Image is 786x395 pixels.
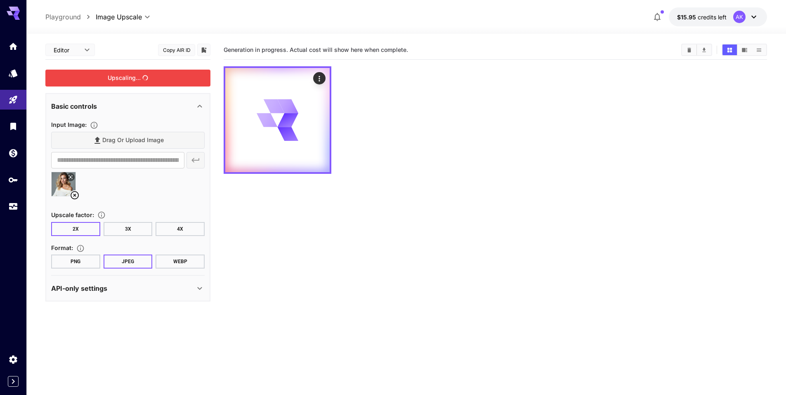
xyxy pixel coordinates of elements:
[698,14,727,21] span: credits left
[51,121,87,128] span: Input Image :
[104,255,153,269] button: JPEG
[51,211,94,218] span: Upscale factor :
[8,354,18,365] div: Settings
[752,44,766,55] button: Show media in list view
[8,95,18,105] div: Playground
[8,175,18,185] div: API Keys
[697,44,711,55] button: Download All
[51,255,100,269] button: PNG
[682,44,696,55] button: Clear All
[8,121,18,131] div: Library
[677,13,727,21] div: $15.95401
[8,376,19,387] button: Expand sidebar
[104,222,153,236] button: 3X
[669,7,767,26] button: $15.95401AK
[8,68,18,78] div: Models
[51,244,73,251] span: Format :
[54,46,79,54] span: Editor
[200,45,208,55] button: Add to library
[677,14,698,21] span: $15.95
[722,44,767,56] div: Show media in grid viewShow media in video viewShow media in list view
[94,211,109,219] button: Choose the level of upscaling to be performed on the image.
[158,44,195,56] button: Copy AIR ID
[51,101,97,111] p: Basic controls
[51,283,107,293] p: API-only settings
[96,12,142,22] span: Image Upscale
[681,44,712,56] div: Clear AllDownload All
[87,121,101,129] button: Specifies the input image to be processed.
[733,11,746,23] div: AK
[156,255,205,269] button: WEBP
[51,96,205,116] div: Basic controls
[73,244,88,252] button: Choose the file format for the output image.
[722,44,737,55] button: Show media in grid view
[8,148,18,158] div: Wallet
[8,201,18,212] div: Usage
[51,278,205,298] div: API-only settings
[156,222,205,236] button: 4X
[224,46,408,53] span: Generation in progress. Actual cost will show here when complete.
[737,44,752,55] button: Show media in video view
[45,12,81,22] a: Playground
[313,72,326,84] div: Actions
[51,222,100,236] button: 2X
[45,12,96,22] nav: breadcrumb
[8,41,18,51] div: Home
